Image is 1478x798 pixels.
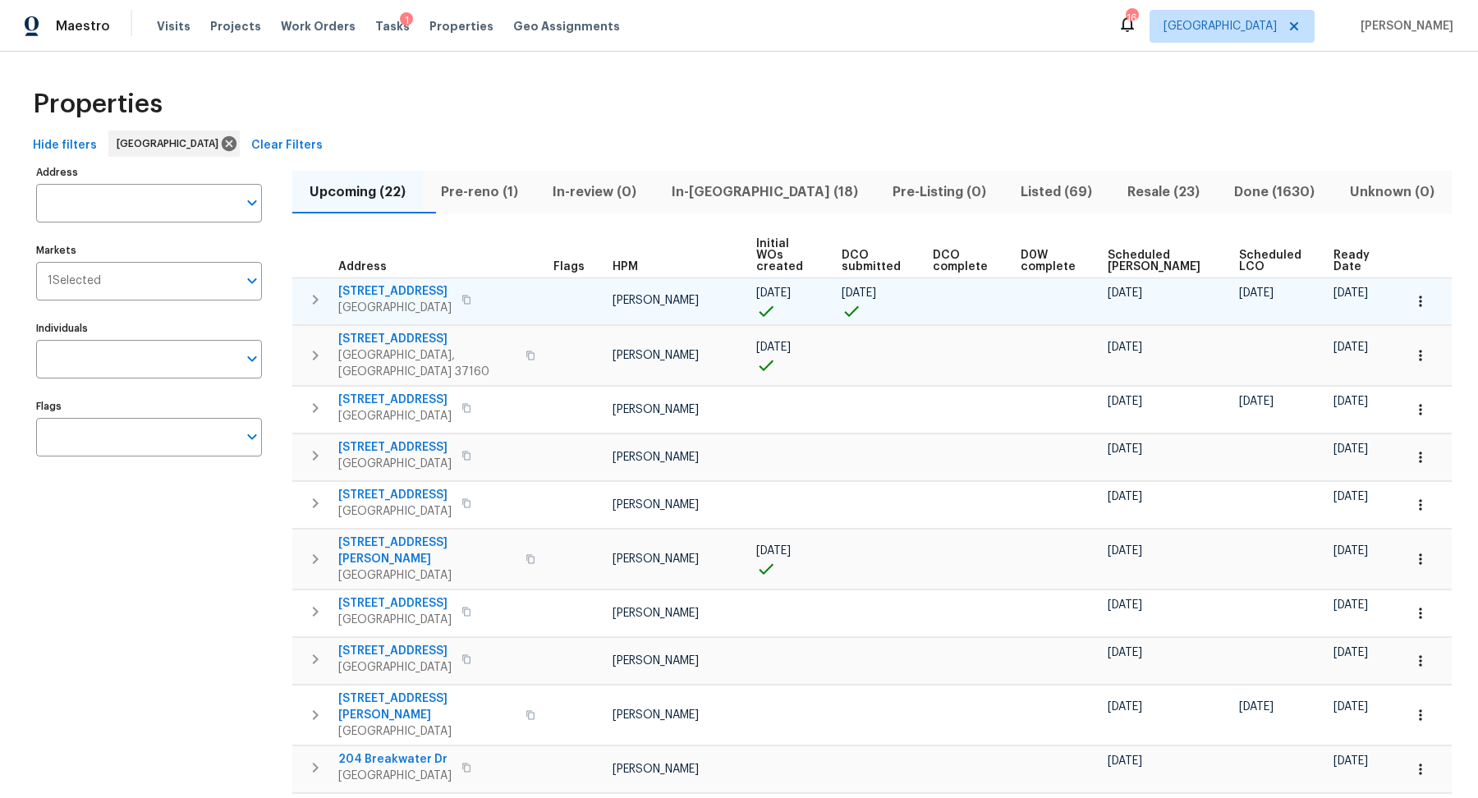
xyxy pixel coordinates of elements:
span: [PERSON_NAME] [613,655,699,667]
span: [STREET_ADDRESS] [338,331,516,347]
span: [DATE] [1108,396,1142,407]
span: Initial WOs created [756,238,813,273]
span: [DATE] [1108,545,1142,557]
button: Open [241,347,264,370]
span: Clear Filters [251,135,323,156]
span: [DATE] [1239,396,1274,407]
span: [DATE] [1108,647,1142,658]
span: [DATE] [756,342,791,353]
span: [STREET_ADDRESS] [338,643,452,659]
span: [DATE] [1333,755,1368,767]
button: Open [241,191,264,214]
span: [PERSON_NAME] [613,499,699,511]
span: [GEOGRAPHIC_DATA] [338,723,516,740]
label: Individuals [36,323,262,333]
span: Unknown (0) [1343,181,1442,204]
span: [GEOGRAPHIC_DATA] [117,135,225,152]
span: [DATE] [1333,599,1368,611]
label: Markets [36,245,262,255]
span: [PERSON_NAME] [613,452,699,463]
label: Flags [36,401,262,411]
span: Hide filters [33,135,97,156]
div: 1 [400,12,413,29]
span: [DATE] [1108,287,1142,299]
span: [PERSON_NAME] [613,404,699,415]
span: [DATE] [1108,755,1142,767]
span: [DATE] [1239,287,1274,299]
button: Open [241,425,264,448]
span: [DATE] [1333,443,1368,455]
span: Address [338,261,387,273]
button: Hide filters [26,131,103,161]
span: Maestro [56,18,110,34]
span: Properties [429,18,493,34]
button: Open [241,269,264,292]
span: Pre-Listing (0) [885,181,994,204]
span: [STREET_ADDRESS] [338,487,452,503]
span: Properties [33,96,163,112]
span: Listed (69) [1013,181,1099,204]
span: [PERSON_NAME] [613,295,699,306]
span: [PERSON_NAME] [613,553,699,565]
button: Clear Filters [245,131,329,161]
span: [GEOGRAPHIC_DATA] [338,768,452,784]
span: [DATE] [1333,396,1368,407]
span: Work Orders [281,18,356,34]
span: [GEOGRAPHIC_DATA] [338,300,452,316]
span: [DATE] [1333,342,1368,353]
span: [GEOGRAPHIC_DATA] [338,456,452,472]
span: Geo Assignments [513,18,620,34]
span: [DATE] [1333,287,1368,299]
span: [DATE] [1333,491,1368,502]
span: 204 Breakwater Dr [338,751,452,768]
span: Done (1630) [1227,181,1322,204]
span: [DATE] [1333,545,1368,557]
div: [GEOGRAPHIC_DATA] [108,131,240,157]
span: In-[GEOGRAPHIC_DATA] (18) [663,181,865,204]
span: [DATE] [1108,599,1142,611]
span: [DATE] [1333,701,1368,713]
span: Upcoming (22) [302,181,413,204]
div: 16 [1126,10,1137,26]
span: [PERSON_NAME] [613,709,699,721]
span: [DATE] [756,287,791,299]
span: [STREET_ADDRESS][PERSON_NAME] [338,534,516,567]
span: [DATE] [1239,701,1274,713]
span: Projects [210,18,261,34]
span: [DATE] [756,545,791,557]
span: DCO complete [933,250,993,273]
span: [GEOGRAPHIC_DATA] [338,612,452,628]
span: [GEOGRAPHIC_DATA] [338,567,516,584]
span: [PERSON_NAME] [1354,18,1453,34]
span: [STREET_ADDRESS] [338,439,452,456]
span: Visits [157,18,190,34]
span: In-review (0) [545,181,644,204]
span: Ready Date [1333,250,1375,273]
span: [PERSON_NAME] [613,764,699,775]
span: [PERSON_NAME] [613,350,699,361]
span: [PERSON_NAME] [613,608,699,619]
span: [DATE] [1108,491,1142,502]
span: D0W complete [1021,250,1081,273]
span: 1 Selected [48,274,101,288]
span: [STREET_ADDRESS] [338,595,452,612]
span: [STREET_ADDRESS][PERSON_NAME] [338,690,516,723]
span: [GEOGRAPHIC_DATA] [338,659,452,676]
span: Tasks [375,21,410,32]
span: Flags [553,261,585,273]
span: [GEOGRAPHIC_DATA] [338,503,452,520]
span: Scheduled [PERSON_NAME] [1108,250,1210,273]
label: Address [36,167,262,177]
span: [STREET_ADDRESS] [338,283,452,300]
span: [DATE] [842,287,876,299]
span: [GEOGRAPHIC_DATA] [1164,18,1277,34]
span: Scheduled LCO [1239,250,1306,273]
span: [GEOGRAPHIC_DATA] [338,408,452,424]
span: [DATE] [1333,647,1368,658]
span: [DATE] [1108,342,1142,353]
span: Resale (23) [1120,181,1207,204]
span: [STREET_ADDRESS] [338,392,452,408]
span: [DATE] [1108,443,1142,455]
span: [DATE] [1108,701,1142,713]
span: Pre-reno (1) [433,181,525,204]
